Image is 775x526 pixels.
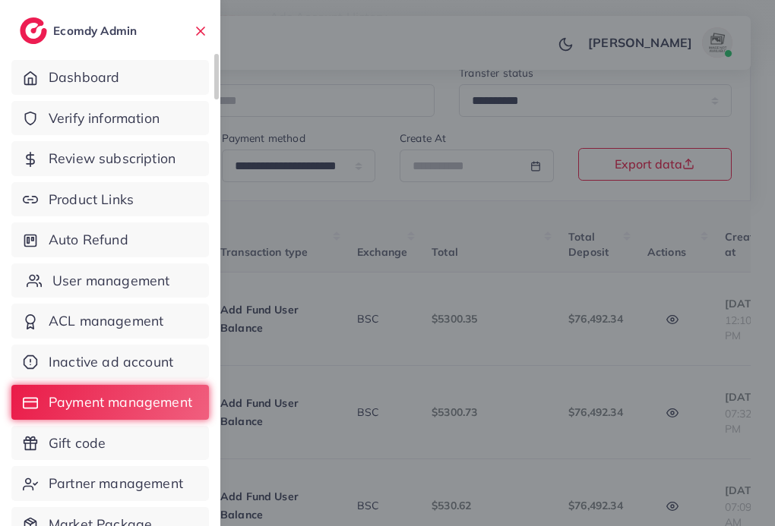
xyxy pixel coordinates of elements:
[49,230,128,250] span: Auto Refund
[11,304,209,339] a: ACL management
[20,17,47,44] img: logo
[20,17,141,44] a: logoEcomdy Admin
[49,433,106,453] span: Gift code
[49,149,176,169] span: Review subscription
[11,182,209,217] a: Product Links
[11,263,209,298] a: User management
[52,271,169,291] span: User management
[49,109,160,128] span: Verify information
[11,385,209,420] a: Payment management
[11,345,209,380] a: Inactive ad account
[49,392,192,412] span: Payment management
[49,311,163,331] span: ACL management
[11,60,209,95] a: Dashboard
[11,222,209,257] a: Auto Refund
[49,352,173,372] span: Inactive ad account
[49,68,119,87] span: Dashboard
[11,101,209,136] a: Verify information
[49,474,183,493] span: Partner management
[11,466,209,501] a: Partner management
[11,426,209,461] a: Gift code
[49,190,134,209] span: Product Links
[53,24,141,38] h2: Ecomdy Admin
[11,141,209,176] a: Review subscription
